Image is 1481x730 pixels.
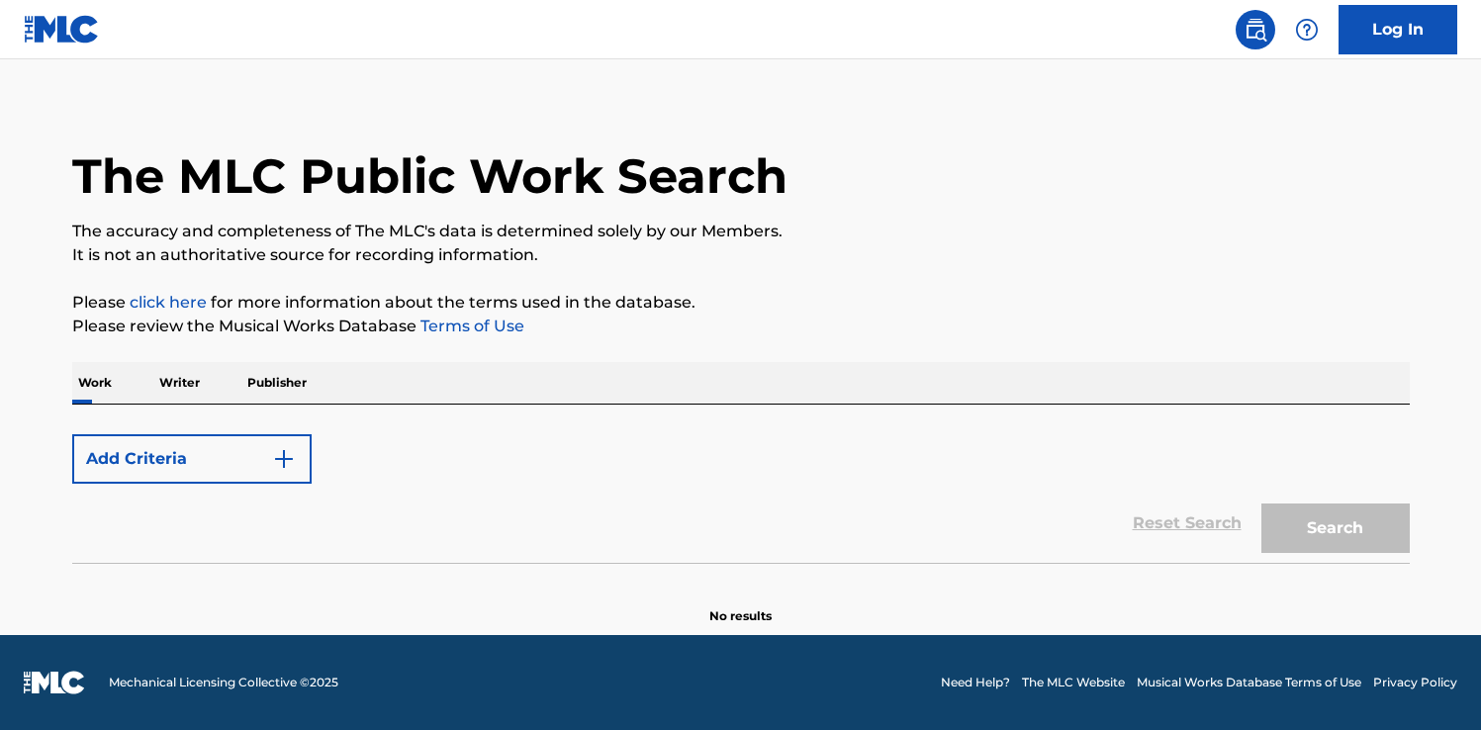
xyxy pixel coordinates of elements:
[1236,10,1275,49] a: Public Search
[72,243,1410,267] p: It is not an authoritative source for recording information.
[72,146,787,206] h1: The MLC Public Work Search
[1287,10,1327,49] div: Help
[1373,674,1457,691] a: Privacy Policy
[1244,18,1267,42] img: search
[109,674,338,691] span: Mechanical Licensing Collective © 2025
[272,447,296,471] img: 9d2ae6d4665cec9f34b9.svg
[1137,674,1361,691] a: Musical Works Database Terms of Use
[130,293,207,312] a: click here
[72,220,1410,243] p: The accuracy and completeness of The MLC's data is determined solely by our Members.
[72,362,118,404] p: Work
[72,315,1410,338] p: Please review the Musical Works Database
[1295,18,1319,42] img: help
[72,291,1410,315] p: Please for more information about the terms used in the database.
[153,362,206,404] p: Writer
[709,584,772,625] p: No results
[24,671,85,694] img: logo
[1339,5,1457,54] a: Log In
[24,15,100,44] img: MLC Logo
[72,424,1410,563] form: Search Form
[941,674,1010,691] a: Need Help?
[241,362,313,404] p: Publisher
[417,317,524,335] a: Terms of Use
[72,434,312,484] button: Add Criteria
[1022,674,1125,691] a: The MLC Website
